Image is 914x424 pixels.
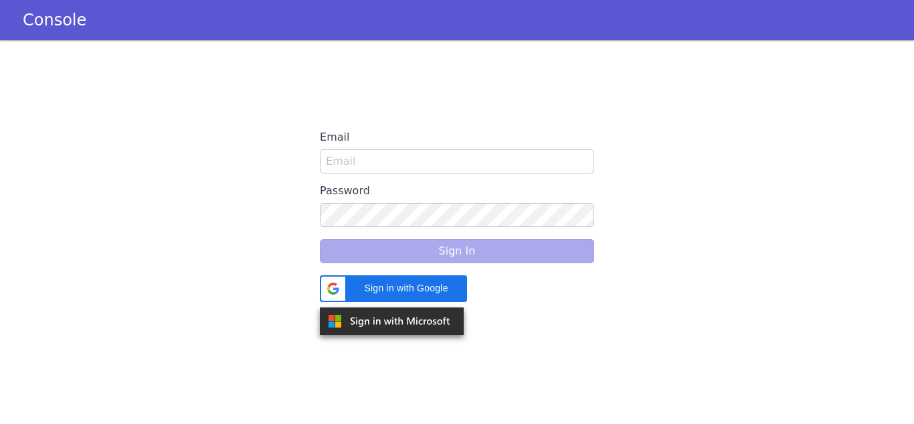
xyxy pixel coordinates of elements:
label: Email [320,125,594,149]
input: Email [320,149,594,173]
a: Console [7,11,102,29]
div: Sign in with Google [320,275,467,302]
img: azure.svg [320,307,464,335]
span: Sign in with Google [353,281,459,295]
label: Password [320,179,594,203]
